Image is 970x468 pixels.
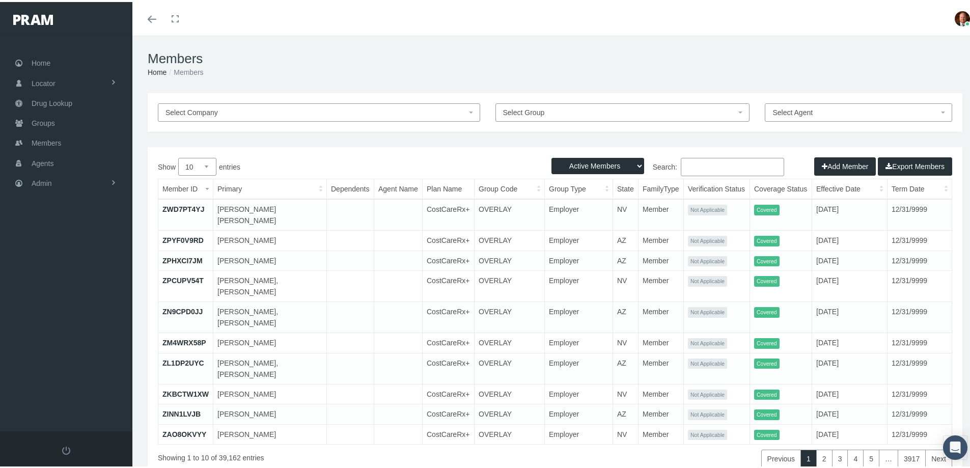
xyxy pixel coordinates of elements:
[32,112,55,131] span: Groups
[32,72,56,91] span: Locator
[475,422,545,442] td: OVERLAY
[754,336,780,347] span: Covered
[32,131,61,151] span: Members
[423,402,475,423] td: CostCareRx+
[545,351,613,382] td: Employer
[613,177,639,197] th: State
[639,351,684,382] td: Member
[158,156,555,174] label: Show entries
[684,177,750,197] th: Verification Status
[213,300,327,331] td: [PERSON_NAME], [PERSON_NAME]
[613,229,639,249] td: AZ
[888,269,952,300] td: 12/31/9999
[639,269,684,300] td: Member
[213,269,327,300] td: [PERSON_NAME], [PERSON_NAME]
[162,357,204,365] a: ZL1DP2UYC
[213,402,327,423] td: [PERSON_NAME]
[162,306,203,314] a: ZN9CPD0JJ
[812,382,888,402] td: [DATE]
[888,402,952,423] td: 12/31/9999
[814,155,876,174] button: Add Member
[888,177,952,197] th: Term Date: activate to sort column ascending
[13,13,53,23] img: PRAM_20_x_78.png
[888,331,952,351] td: 12/31/9999
[475,351,545,382] td: OVERLAY
[812,197,888,229] td: [DATE]
[423,177,475,197] th: Plan Name
[754,254,780,265] span: Covered
[812,351,888,382] td: [DATE]
[754,234,780,244] span: Covered
[545,382,613,402] td: Employer
[178,156,216,174] select: Showentries
[213,382,327,402] td: [PERSON_NAME]
[423,331,475,351] td: CostCareRx+
[812,249,888,269] td: [DATE]
[213,422,327,442] td: [PERSON_NAME]
[800,448,817,466] a: 1
[812,402,888,423] td: [DATE]
[688,428,727,438] span: Not Applicable
[613,382,639,402] td: NV
[754,407,780,418] span: Covered
[816,448,833,466] a: 2
[688,388,727,398] span: Not Applicable
[32,92,72,111] span: Drug Lookup
[925,448,952,466] a: Next
[423,382,475,402] td: CostCareRx+
[423,300,475,331] td: CostCareRx+
[32,51,50,71] span: Home
[639,197,684,229] td: Member
[613,197,639,229] td: NV
[613,331,639,351] td: NV
[639,300,684,331] td: Member
[812,177,888,197] th: Effective Date: activate to sort column ascending
[879,448,898,466] a: …
[847,448,864,466] a: 4
[943,433,967,458] div: Open Intercom Messenger
[812,269,888,300] td: [DATE]
[327,177,374,197] th: Dependents
[613,422,639,442] td: NV
[754,305,780,316] span: Covered
[955,9,970,24] img: S_Profile_Picture_693.jpg
[754,388,780,398] span: Covered
[162,388,209,396] a: ZKBCTW1XW
[162,255,203,263] a: ZPHXCI7JM
[555,156,784,174] label: Search:
[888,229,952,249] td: 12/31/9999
[754,428,780,438] span: Covered
[754,274,780,285] span: Covered
[475,300,545,331] td: OVERLAY
[475,249,545,269] td: OVERLAY
[423,197,475,229] td: CostCareRx+
[162,428,206,436] a: ZAO8OKVYY
[639,177,684,197] th: FamilyType
[688,407,727,418] span: Not Applicable
[812,300,888,331] td: [DATE]
[681,156,784,174] input: Search:
[888,300,952,331] td: 12/31/9999
[754,356,780,367] span: Covered
[148,49,962,65] h1: Members
[863,448,879,466] a: 5
[167,65,203,76] li: Members
[613,300,639,331] td: AZ
[475,382,545,402] td: OVERLAY
[162,274,204,283] a: ZPCUPV54T
[545,229,613,249] td: Employer
[475,197,545,229] td: OVERLAY
[374,177,423,197] th: Agent Name
[545,269,613,300] td: Employer
[639,382,684,402] td: Member
[162,408,201,416] a: ZINN1LVJB
[688,305,727,316] span: Not Applicable
[761,448,801,466] a: Previous
[158,177,213,197] th: Member ID: activate to sort column ascending
[898,448,926,466] a: 3917
[213,177,327,197] th: Primary: activate to sort column ascending
[613,269,639,300] td: NV
[688,356,727,367] span: Not Applicable
[639,229,684,249] td: Member
[162,337,206,345] a: ZM4WRX58P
